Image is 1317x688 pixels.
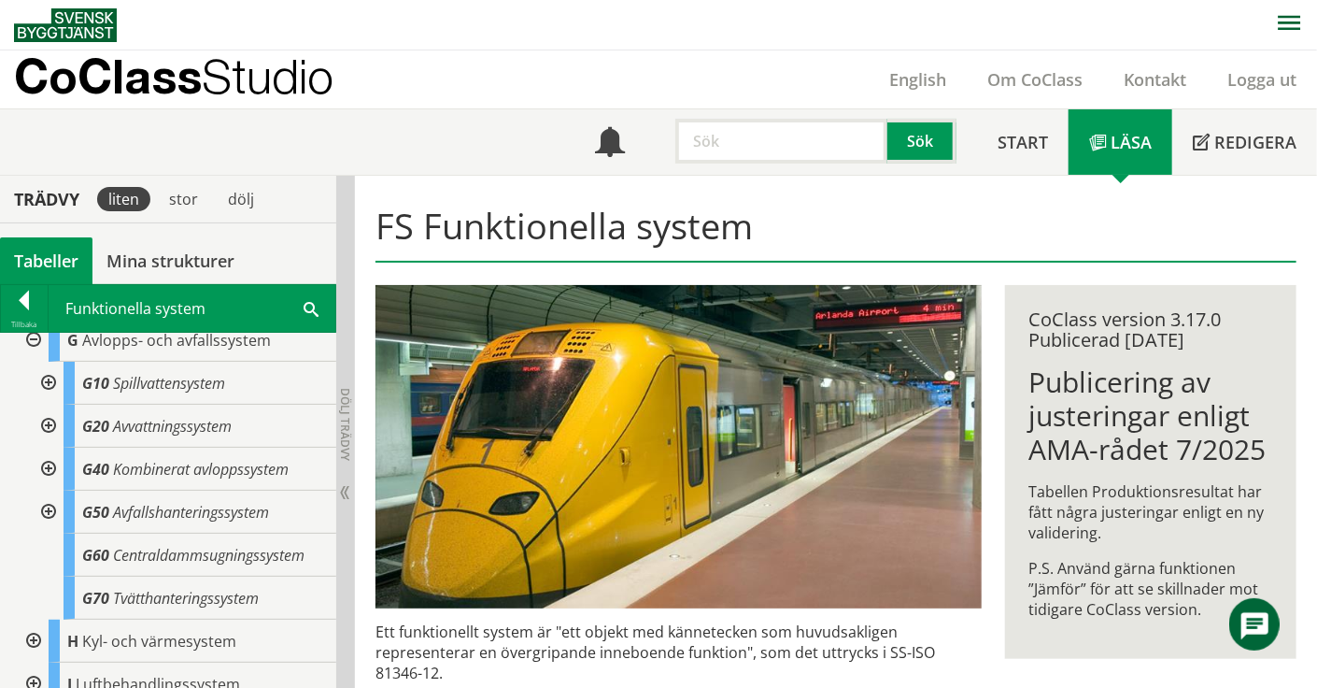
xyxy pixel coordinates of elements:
[113,502,269,523] span: Avfallshanteringssystem
[1207,68,1317,91] a: Logga ut
[595,129,625,159] span: Notifikationer
[869,68,967,91] a: English
[1214,131,1296,153] span: Redigera
[4,189,90,209] div: Trädvy
[82,459,109,480] span: G40
[375,205,1296,263] h1: FS Funktionella system
[1029,558,1272,620] p: P.S. Använd gärna funktionen ”Jämför” för att se skillnader mot tidigare CoClass version.
[82,330,271,351] span: Avlopps- och avfallssystem
[14,50,374,108] a: CoClassStudio
[14,65,333,87] p: CoClass
[1029,481,1272,543] p: Tabellen Produktionsresultat har fått några justeringar enligt en ny validering.
[113,545,304,566] span: Centraldammsugningssystem
[113,588,259,609] span: Tvätthanteringssystem
[1069,109,1172,175] a: Läsa
[304,298,319,318] span: Sök i tabellen
[92,237,248,284] a: Mina strukturer
[337,388,353,461] span: Dölj trädvy
[49,285,335,332] div: Funktionella system
[82,588,109,609] span: G70
[1029,365,1272,466] h1: Publicering av justeringar enligt AMA-rådet 7/2025
[113,373,225,394] span: Spillvattensystem
[67,631,78,652] span: H
[217,187,265,211] div: dölj
[1029,309,1272,351] div: CoClass version 3.17.0 Publicerad [DATE]
[113,459,289,480] span: Kombinerat avloppssystem
[67,330,78,351] span: G
[1111,131,1152,153] span: Läsa
[82,502,109,523] span: G50
[14,8,117,42] img: Svensk Byggtjänst
[1172,109,1317,175] a: Redigera
[82,373,109,394] span: G10
[675,119,887,164] input: Sök
[887,119,956,164] button: Sök
[113,416,232,437] span: Avvattningssystem
[375,285,982,609] img: arlanda-express-2.jpg
[97,187,150,211] div: liten
[998,131,1048,153] span: Start
[1103,68,1207,91] a: Kontakt
[82,631,236,652] span: Kyl- och värmesystem
[82,545,109,566] span: G60
[158,187,209,211] div: stor
[202,49,333,104] span: Studio
[977,109,1069,175] a: Start
[82,416,109,437] span: G20
[967,68,1103,91] a: Om CoClass
[1,317,48,332] div: Tillbaka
